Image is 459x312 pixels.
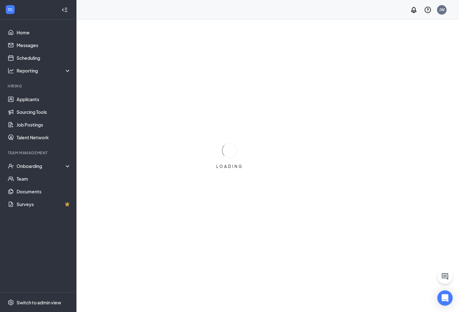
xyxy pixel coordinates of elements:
div: Onboarding [17,163,66,169]
svg: WorkstreamLogo [7,6,13,13]
div: JW [439,7,445,12]
button: ChatActive [437,269,453,284]
a: Job Postings [17,118,71,131]
a: Messages [17,39,71,52]
svg: Analysis [8,67,14,74]
a: Documents [17,185,71,198]
a: Home [17,26,71,39]
svg: Settings [8,299,14,306]
svg: ChatActive [441,273,449,280]
svg: QuestionInfo [424,6,432,14]
a: Team [17,172,71,185]
a: Scheduling [17,52,71,64]
svg: UserCheck [8,163,14,169]
svg: Notifications [410,6,418,14]
div: Switch to admin view [17,299,61,306]
div: Team Management [8,150,70,156]
a: Applicants [17,93,71,106]
div: Reporting [17,67,71,74]
div: Hiring [8,83,70,89]
a: SurveysCrown [17,198,71,211]
svg: Collapse [61,7,68,13]
div: Open Intercom Messenger [437,290,453,306]
a: Talent Network [17,131,71,144]
a: Sourcing Tools [17,106,71,118]
div: LOADING [214,164,246,169]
